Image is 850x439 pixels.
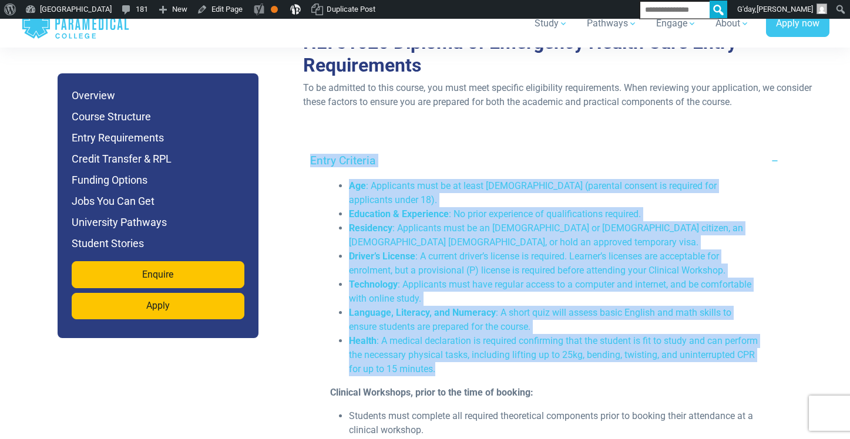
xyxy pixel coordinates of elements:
a: Apply now [766,11,829,38]
li: : A current driver’s license is required. Learner’s licenses are acceptable for enrolment, but a ... [349,249,760,278]
strong: Technology [349,279,398,290]
span: [PERSON_NAME] [757,5,813,13]
a: About [708,7,757,40]
p: To be admitted to this course, you must meet specific eligibility requirements. When reviewing yo... [303,81,829,109]
li: Students must complete all required theoretical components prior to booking their attendance at a... [349,409,760,437]
h2: Entry Requirements [303,31,829,76]
strong: Residency [349,222,392,234]
h4: Entry Criteria [310,154,375,167]
li: : A short quiz will assess basic English and math skills to ensure students are prepared for the ... [349,306,760,334]
a: Pathways [580,7,644,40]
a: Australian Paramedical College [21,5,130,43]
li: : A medical declaration is required confirming that the student is fit to study and can perform t... [349,334,760,376]
li: : No prior experience of qualifications required. [349,207,760,221]
a: Engage [649,7,704,40]
a: Study [528,7,575,40]
a: Entry Criteria [310,147,780,174]
li: : Applicants must have regular access to a computer and internet, and be comfortable with online ... [349,278,760,306]
strong: Age [349,180,366,191]
strong: Language, Literacy, and Numeracy [349,307,496,318]
strong: Health [349,335,377,346]
strong: Education & Experience [349,208,449,219]
strong: Clinical Workshops, prior to the time of booking: [330,387,533,398]
strong: Driver’s License [349,251,415,262]
div: OK [271,6,278,13]
li: : Applicants must be an [DEMOGRAPHIC_DATA] or [DEMOGRAPHIC_DATA] citizen, an [DEMOGRAPHIC_DATA] [... [349,221,760,249]
li: : Applicants must be at least [DEMOGRAPHIC_DATA] (parental consent is required for applicants und... [349,179,760,207]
